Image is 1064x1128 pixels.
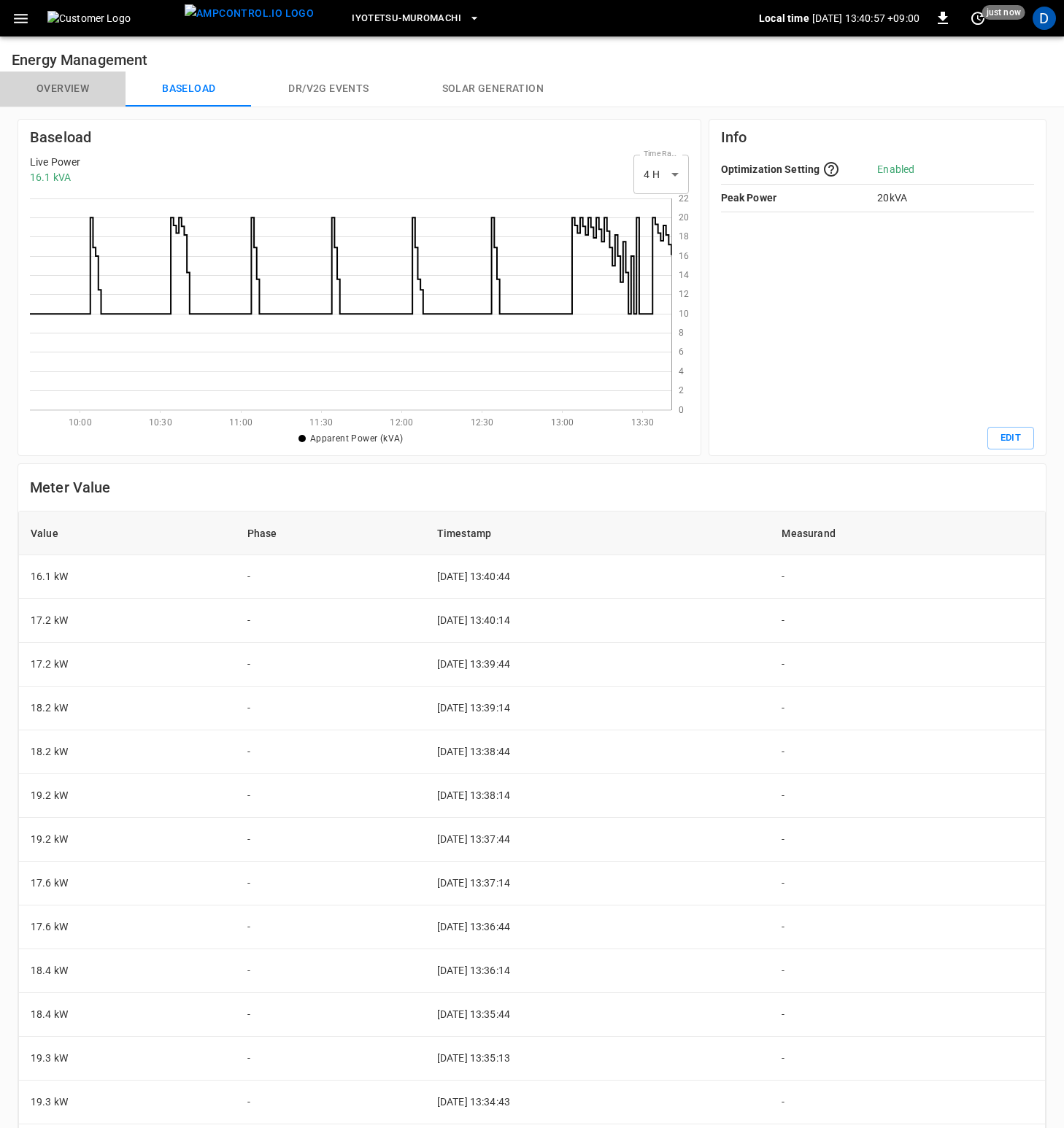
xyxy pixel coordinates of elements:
td: [DATE] 13:36:14 [425,949,771,993]
td: - [236,993,425,1037]
button: Iyotetsu-Muromachi [346,4,486,33]
td: - [236,1081,425,1124]
th: Phase [236,511,425,555]
td: 19.3 kW [19,1037,236,1081]
text: 10:00 [69,417,92,428]
td: - [770,862,1045,905]
div: profile-icon [1033,7,1056,30]
td: [DATE] 13:38:44 [425,730,771,774]
td: - [770,774,1045,818]
p: Optimization Setting [721,162,820,177]
text: 20 [679,212,689,223]
td: - [236,643,425,687]
td: - [236,555,425,599]
h6: Baseload [30,125,689,149]
td: - [236,949,425,993]
text: 8 [679,328,684,338]
td: - [236,818,425,862]
td: - [770,818,1045,862]
p: 16.1 kVA [30,170,80,185]
button: set refresh interval [966,7,990,30]
text: 18 [679,231,689,242]
text: 14 [679,270,689,280]
button: Dr/V2G events [252,72,405,107]
td: [DATE] 13:35:44 [425,993,771,1037]
p: [DATE] 13:40:57 +09:00 [812,11,920,26]
td: - [236,862,425,905]
text: 11:00 [229,417,252,428]
text: 4 [679,366,684,376]
text: 13:30 [631,417,655,428]
th: Timestamp [425,511,771,555]
label: Time Range [644,148,681,160]
text: 12:00 [390,417,413,428]
td: - [770,1081,1045,1124]
text: 11:30 [309,417,333,428]
td: [DATE] 13:40:14 [425,599,771,643]
div: 4 H [633,155,688,194]
td: 17.6 kW [19,905,236,949]
button: Edit [987,427,1034,449]
td: [DATE] 13:37:44 [425,818,771,862]
td: 18.4 kW [19,949,236,993]
text: 12:30 [471,417,494,428]
td: - [770,949,1045,993]
td: [DATE] 13:36:44 [425,905,771,949]
p: Enabled [877,162,1034,177]
td: 17.2 kW [19,643,236,687]
text: 6 [679,347,684,358]
td: - [770,687,1045,730]
button: Baseload [126,72,252,107]
th: Value [19,511,236,555]
text: 12 [679,289,689,299]
img: ampcontrol.io logo [185,4,314,23]
td: [DATE] 13:37:14 [425,862,771,905]
p: 20 kVA [877,190,1034,206]
td: [DATE] 13:34:43 [425,1081,771,1124]
td: - [770,643,1045,687]
td: [DATE] 13:39:44 [425,643,771,687]
td: - [770,730,1045,774]
td: [DATE] 13:35:13 [425,1037,771,1081]
th: Measurand [770,511,1045,555]
img: Customer Logo [47,11,179,26]
td: 19.2 kW [19,774,236,818]
td: 17.6 kW [19,862,236,905]
text: 2 [679,385,684,395]
td: 18.4 kW [19,993,236,1037]
h6: Info [721,125,1034,149]
td: [DATE] 13:40:44 [425,555,771,599]
td: [DATE] 13:38:14 [425,774,771,818]
p: Local time [759,11,809,26]
td: 19.2 kW [19,818,236,862]
td: - [236,905,425,949]
td: - [236,687,425,730]
td: - [770,555,1045,599]
text: 16 [679,251,689,261]
p: Peak Power [721,190,878,206]
td: - [770,599,1045,643]
text: 13:00 [551,417,574,428]
td: [DATE] 13:39:14 [425,687,771,730]
td: - [236,774,425,818]
span: Iyotetsu-Muromachi [352,10,461,27]
td: - [236,730,425,774]
td: 18.2 kW [19,730,236,774]
td: - [236,599,425,643]
td: - [236,1037,425,1081]
td: - [770,993,1045,1037]
td: 18.2 kW [19,687,236,730]
text: 10:30 [149,417,172,428]
td: 17.2 kW [19,599,236,643]
p: Live Power [30,155,80,170]
text: 22 [679,193,689,204]
span: just now [982,5,1025,20]
text: 0 [679,405,684,415]
td: - [770,905,1045,949]
button: Solar generation [406,72,580,107]
td: - [770,1037,1045,1081]
h6: Meter Value [30,476,1034,499]
td: 16.1 kW [19,555,236,599]
span: Apparent Power (kVA) [310,433,404,444]
text: 10 [679,309,689,319]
